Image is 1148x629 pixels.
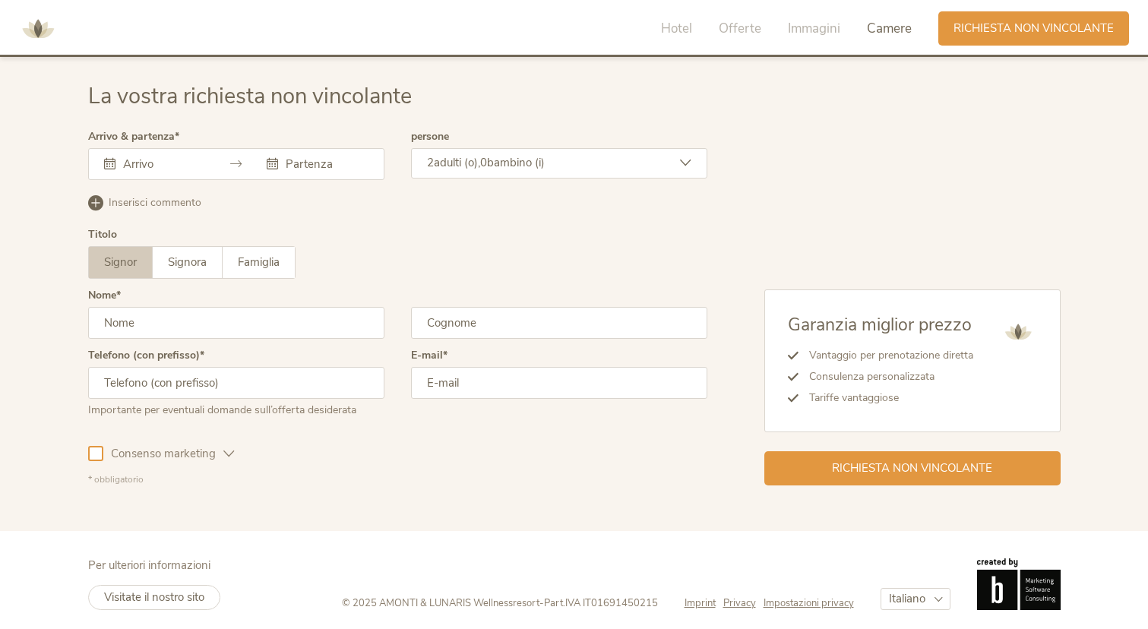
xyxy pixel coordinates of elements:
[788,313,972,337] span: Garanzia miglior prezzo
[119,156,206,172] input: Arrivo
[15,6,61,52] img: AMONTI & LUNARIS Wellnessresort
[723,596,756,610] span: Privacy
[799,345,973,366] li: Vantaggio per prenotazione diretta
[719,20,761,37] span: Offerte
[88,367,384,399] input: Telefono (con prefisso)
[799,387,973,409] li: Tariffe vantaggiose
[88,81,412,111] span: La vostra richiesta non vincolante
[434,155,480,170] span: adulti (o),
[544,596,658,610] span: Part.IVA IT01691450215
[104,589,204,605] span: Visitate il nostro sito
[487,155,545,170] span: bambino (i)
[411,307,707,339] input: Cognome
[685,596,723,610] a: Imprint
[411,350,447,361] label: E-mail
[427,155,434,170] span: 2
[104,254,137,270] span: Signor
[799,366,973,387] li: Consulenza personalizzata
[103,446,223,462] span: Consenso marketing
[685,596,716,610] span: Imprint
[109,195,201,210] span: Inserisci commento
[88,307,384,339] input: Nome
[88,131,179,142] label: Arrivo & partenza
[411,367,707,399] input: E-mail
[480,155,487,170] span: 0
[168,254,207,270] span: Signora
[88,290,121,301] label: Nome
[411,131,449,142] label: persone
[539,596,544,610] span: -
[282,156,368,172] input: Partenza
[88,558,210,573] span: Per ulteriori informazioni
[999,313,1037,351] img: AMONTI & LUNARIS Wellnessresort
[88,399,384,418] div: Importante per eventuali domande sull’offerta desiderata
[88,350,204,361] label: Telefono (con prefisso)
[88,229,117,240] div: Titolo
[238,254,280,270] span: Famiglia
[867,20,912,37] span: Camere
[88,473,707,486] div: * obbligatorio
[342,596,539,610] span: © 2025 AMONTI & LUNARIS Wellnessresort
[723,596,764,610] a: Privacy
[977,558,1061,610] img: Brandnamic GmbH | Leading Hospitality Solutions
[15,23,61,33] a: AMONTI & LUNARIS Wellnessresort
[764,596,854,610] a: Impostazioni privacy
[788,20,840,37] span: Immagini
[661,20,692,37] span: Hotel
[954,21,1114,36] span: Richiesta non vincolante
[832,460,992,476] span: Richiesta non vincolante
[88,585,220,610] a: Visitate il nostro sito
